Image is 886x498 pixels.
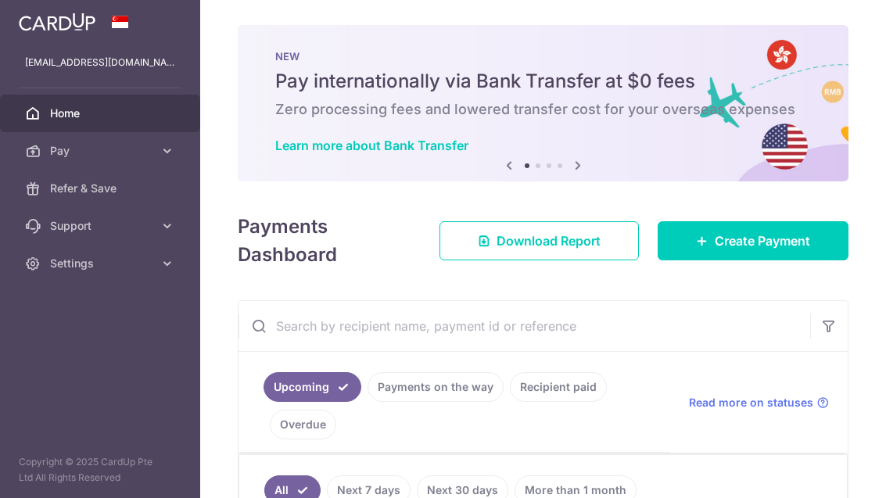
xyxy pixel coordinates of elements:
span: Create Payment [715,231,810,250]
a: Payments on the way [368,372,504,402]
a: Create Payment [658,221,848,260]
span: Home [50,106,153,121]
span: Download Report [497,231,601,250]
a: Learn more about Bank Transfer [275,138,468,153]
h5: Pay internationally via Bank Transfer at $0 fees [275,69,811,94]
img: Bank transfer banner [238,25,848,181]
a: Upcoming [264,372,361,402]
img: CardUp [19,13,95,31]
a: Overdue [270,410,336,439]
p: [EMAIL_ADDRESS][DOMAIN_NAME] [25,55,175,70]
h6: Zero processing fees and lowered transfer cost for your overseas expenses [275,100,811,119]
input: Search by recipient name, payment id or reference [239,301,810,351]
p: NEW [275,50,811,63]
a: Download Report [439,221,639,260]
span: Read more on statuses [689,395,813,410]
h4: Payments Dashboard [238,213,411,269]
span: Support [50,218,153,234]
span: Refer & Save [50,181,153,196]
span: Pay [50,143,153,159]
a: Recipient paid [510,372,607,402]
a: Read more on statuses [689,395,829,410]
span: Settings [50,256,153,271]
